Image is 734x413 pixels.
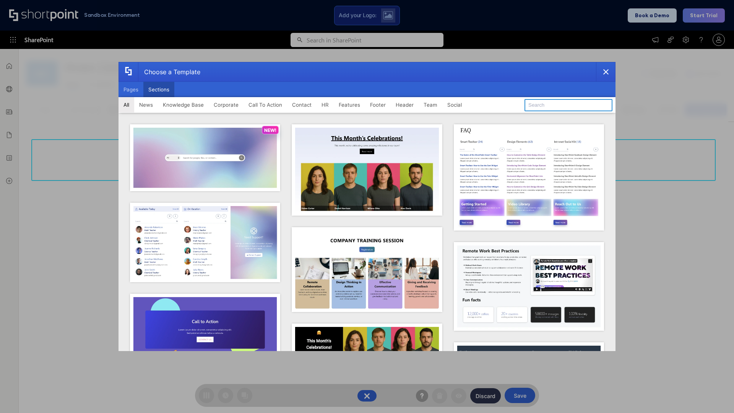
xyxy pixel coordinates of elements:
[696,376,734,413] iframe: Chat Widget
[158,97,209,112] button: Knowledge Base
[119,97,134,112] button: All
[244,97,287,112] button: Call To Action
[525,99,612,111] input: Search
[365,97,391,112] button: Footer
[119,82,143,97] button: Pages
[334,97,365,112] button: Features
[209,97,244,112] button: Corporate
[419,97,442,112] button: Team
[287,97,317,112] button: Contact
[119,62,615,351] div: template selector
[264,127,276,133] p: NEW!
[442,97,467,112] button: Social
[143,82,174,97] button: Sections
[391,97,419,112] button: Header
[317,97,334,112] button: HR
[134,97,158,112] button: News
[138,62,200,81] div: Choose a Template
